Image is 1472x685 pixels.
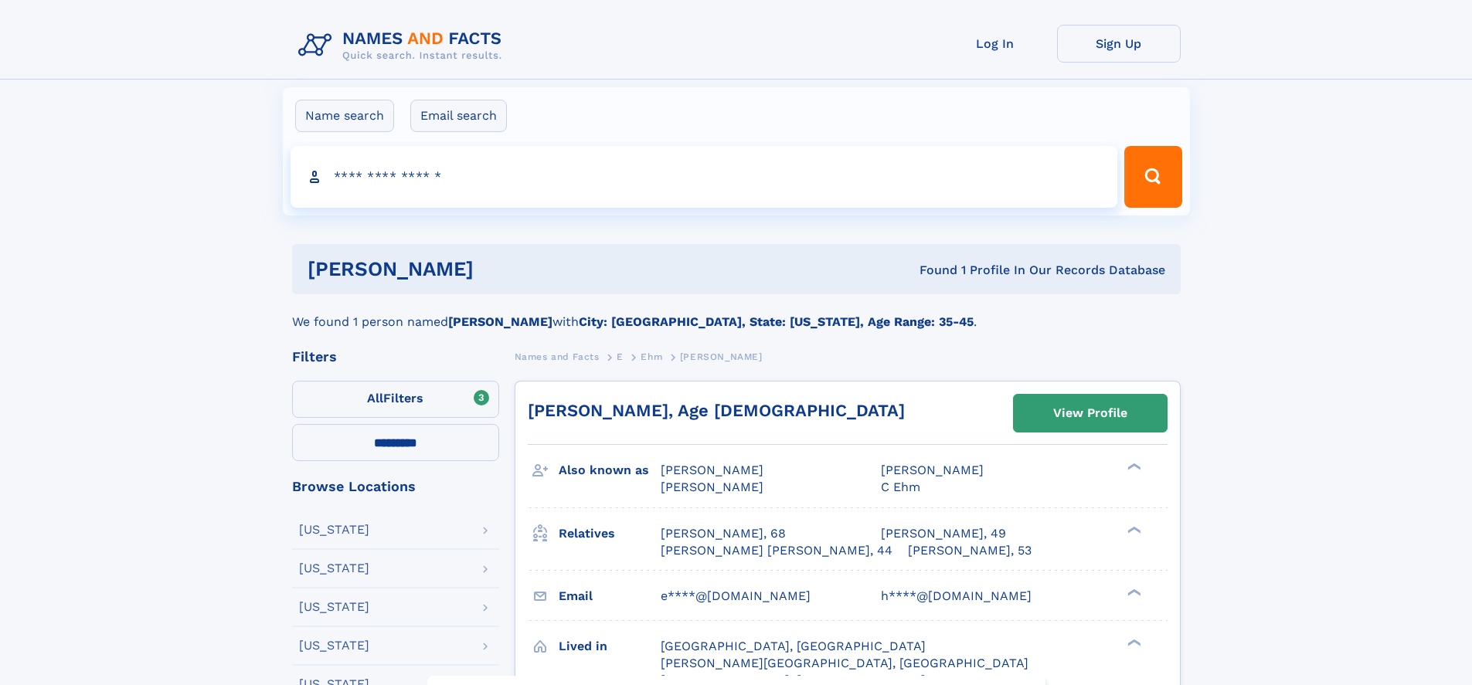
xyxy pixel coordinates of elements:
h3: Email [559,583,661,609]
div: [US_STATE] [299,524,369,536]
div: ❯ [1124,462,1142,472]
img: Logo Names and Facts [292,25,515,66]
div: Browse Locations [292,480,499,493]
div: ❯ [1124,524,1142,534]
div: ❯ [1124,587,1142,597]
a: [PERSON_NAME], Age [DEMOGRAPHIC_DATA] [528,401,905,420]
div: [US_STATE] [299,601,369,613]
div: View Profile [1053,395,1127,431]
div: [US_STATE] [299,639,369,652]
a: [PERSON_NAME], 68 [661,525,786,542]
span: [PERSON_NAME] [661,480,763,494]
a: Sign Up [1057,25,1181,63]
label: Filters [292,381,499,418]
span: E [617,351,624,362]
a: View Profile [1014,395,1167,432]
h3: Also known as [559,457,661,483]
a: Names and Facts [515,347,600,366]
label: Name search [295,100,394,132]
input: search input [291,146,1118,208]
a: [PERSON_NAME], 49 [881,525,1006,542]
a: E [617,347,624,366]
div: We found 1 person named with . [292,294,1181,331]
span: [PERSON_NAME] [881,463,984,477]
span: C Ehm [881,480,920,494]
span: [GEOGRAPHIC_DATA], [GEOGRAPHIC_DATA] [661,639,926,653]
span: All [367,391,383,405]
h1: [PERSON_NAME] [308,259,697,279]
b: [PERSON_NAME] [448,314,552,329]
h3: Relatives [559,521,661,547]
button: Search Button [1124,146,1181,208]
div: Found 1 Profile In Our Records Database [696,262,1165,279]
span: Ehm [641,351,662,362]
span: [PERSON_NAME][GEOGRAPHIC_DATA], [GEOGRAPHIC_DATA] [661,656,1028,670]
b: City: [GEOGRAPHIC_DATA], State: [US_STATE], Age Range: 35-45 [579,314,974,329]
h3: Lived in [559,633,661,660]
a: Ehm [641,347,662,366]
div: ❯ [1124,637,1142,647]
label: Email search [410,100,507,132]
a: Log In [933,25,1057,63]
span: [PERSON_NAME] [680,351,763,362]
a: [PERSON_NAME] [PERSON_NAME], 44 [661,542,892,559]
a: [PERSON_NAME], 53 [908,542,1032,559]
div: Filters [292,350,499,364]
div: [US_STATE] [299,562,369,575]
span: [PERSON_NAME] [661,463,763,477]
